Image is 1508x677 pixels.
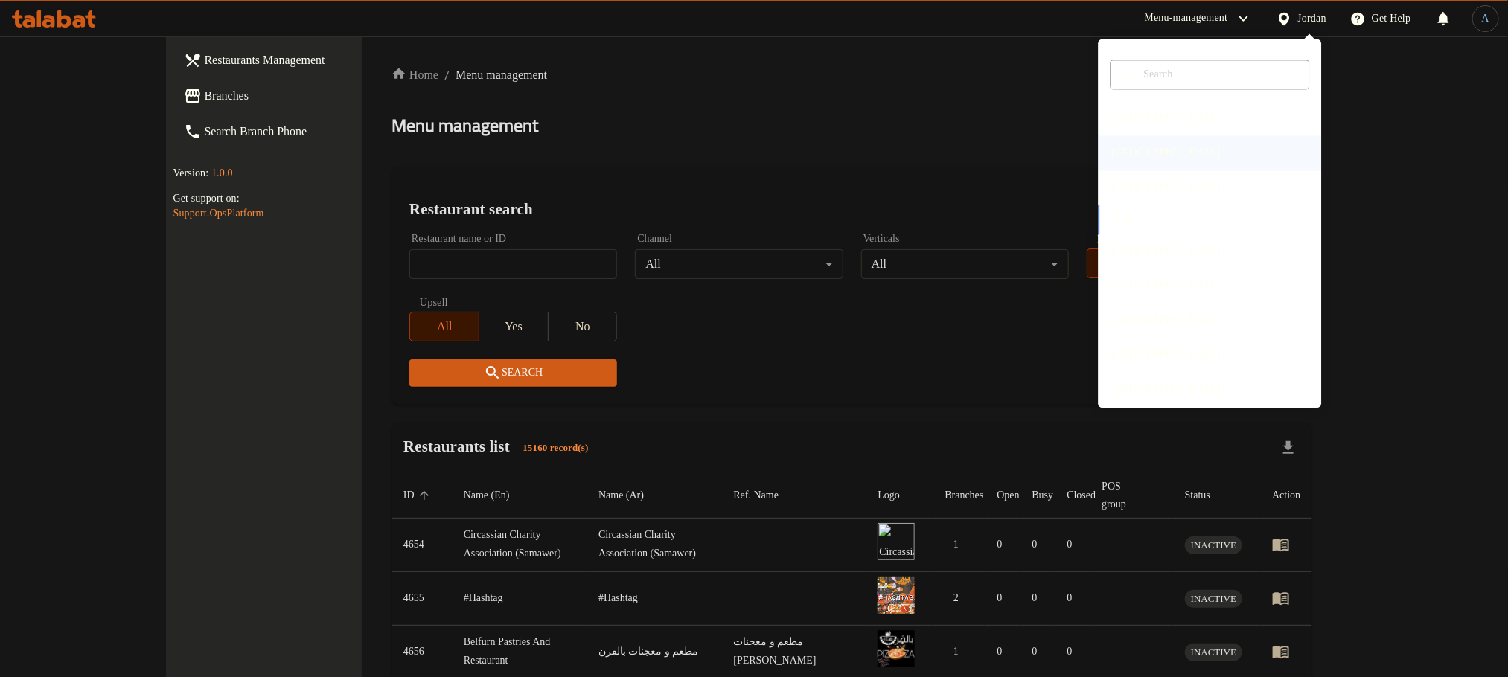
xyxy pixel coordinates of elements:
td: ​Circassian ​Charity ​Association​ (Samawer) [587,518,721,571]
label: Delivery [1097,234,1134,244]
div: Export file [1271,430,1306,466]
button: Yes [479,312,549,341]
img: ​Circassian ​Charity ​Association​ (Samawer) [878,523,915,560]
div: [GEOGRAPHIC_DATA] [1112,347,1221,364]
span: Branches [205,87,406,105]
span: All [416,316,473,338]
div: All [861,249,1069,279]
img: #Hashtag [878,577,915,614]
td: 4654 [392,518,452,571]
li: / [444,66,450,84]
td: 4655 [392,571,452,625]
a: Branches [172,78,418,114]
h2: Menu management [392,114,538,138]
span: INACTIVE [1185,644,1242,661]
div: [GEOGRAPHIC_DATA] [1112,111,1221,127]
span: Name (Ar) [598,487,663,504]
span: Get support on: [173,193,240,204]
div: [GEOGRAPHIC_DATA] [1112,278,1221,295]
span: Version: [173,167,209,179]
div: [GEOGRAPHIC_DATA] [1112,313,1221,330]
button: All [1087,248,1157,278]
th: Branches [933,473,985,519]
span: POS group [1102,478,1154,513]
span: Restaurants Management [205,51,406,69]
button: All [409,312,479,341]
span: INACTIVE [1185,536,1242,554]
span: Yes [485,316,543,338]
td: 0 [985,571,1020,625]
td: 0 [1055,518,1090,571]
td: 0 [985,518,1020,571]
div: Menu-management [1145,10,1228,28]
h2: Restaurant search [409,198,1294,220]
span: 15160 record(s) [514,441,597,455]
div: Menu [1272,643,1300,661]
div: [GEOGRAPHIC_DATA] [1112,145,1221,161]
button: Search [409,359,617,387]
input: Search for restaurant name or ID.. [409,249,617,279]
span: Name (En) [464,487,529,504]
div: INACTIVE [1185,644,1242,661]
label: Upsell [420,297,448,307]
div: [GEOGRAPHIC_DATA] [1112,244,1221,260]
nav: breadcrumb [392,66,1312,84]
span: ID [403,487,434,504]
div: Total records count [514,436,597,460]
span: INACTIVE [1185,590,1242,607]
div: INACTIVE [1185,590,1242,608]
td: 0 [1020,571,1055,625]
td: ​Circassian ​Charity ​Association​ (Samawer) [452,518,587,571]
div: [GEOGRAPHIC_DATA] [1112,382,1221,398]
th: Logo [866,473,933,519]
span: Search [421,364,605,382]
span: No [555,316,612,338]
td: 0 [1020,518,1055,571]
img: Belfurn Pastries And Restaurant [878,630,915,667]
span: All [1093,253,1151,275]
a: Search Branch Phone [172,114,418,150]
td: 1 [933,518,985,571]
span: Menu management [456,66,547,84]
h2: Restaurants list [403,435,598,460]
th: Open [985,473,1020,519]
td: #Hashtag [452,571,587,625]
div: [GEOGRAPHIC_DATA] [1112,179,1221,196]
div: Menu [1272,589,1300,607]
th: Action [1260,473,1312,519]
span: Search Branch Phone [205,123,406,141]
span: Ref. Name [733,487,798,504]
div: Menu [1272,536,1300,554]
div: Jordan [1298,10,1327,27]
span: Status [1185,487,1230,504]
span: 1.0.0 [211,167,233,179]
button: No [548,312,618,341]
div: All [635,249,843,279]
input: Search [1138,66,1300,83]
th: Closed [1055,473,1090,519]
td: 0 [1055,571,1090,625]
span: A [1482,10,1489,27]
a: Support.OpsPlatform [173,208,264,219]
a: Restaurants Management [172,42,418,78]
td: 2 [933,571,985,625]
th: Busy [1020,473,1055,519]
td: #Hashtag [587,571,721,625]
